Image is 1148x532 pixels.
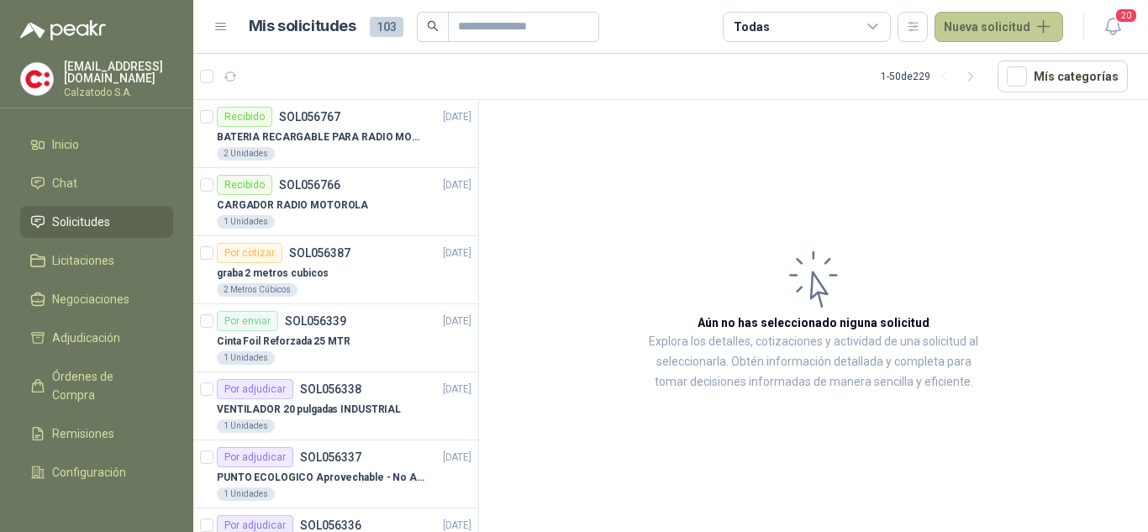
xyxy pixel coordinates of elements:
[217,198,368,213] p: CARGADOR RADIO MOTOROLA
[285,315,346,327] p: SOL056339
[998,61,1128,92] button: Mís categorías
[193,100,478,168] a: RecibidoSOL056767[DATE] BATERIA RECARGABLE PARA RADIO MOTOROLA2 Unidades
[935,12,1063,42] button: Nueva solicitud
[279,111,340,123] p: SOL056767
[217,487,275,501] div: 1 Unidades
[1098,12,1128,42] button: 20
[289,247,350,259] p: SOL056387
[193,304,478,372] a: Por enviarSOL056339[DATE] Cinta Foil Reforzada 25 MTR1 Unidades
[52,251,114,270] span: Licitaciones
[20,283,173,315] a: Negociaciones
[217,402,401,418] p: VENTILADOR 20 pulgadas INDUSTRIAL
[52,424,114,443] span: Remisiones
[217,107,272,127] div: Recibido
[217,266,329,282] p: graba 2 metros cubicos
[443,245,471,261] p: [DATE]
[279,179,340,191] p: SOL056766
[20,418,173,450] a: Remisiones
[370,17,403,37] span: 103
[217,129,426,145] p: BATERIA RECARGABLE PARA RADIO MOTOROLA
[52,290,129,308] span: Negociaciones
[734,18,769,36] div: Todas
[20,167,173,199] a: Chat
[300,451,361,463] p: SOL056337
[20,129,173,161] a: Inicio
[20,245,173,277] a: Licitaciones
[249,14,356,39] h1: Mis solicitudes
[217,334,350,350] p: Cinta Foil Reforzada 25 MTR
[217,419,275,433] div: 1 Unidades
[52,135,79,154] span: Inicio
[20,361,173,411] a: Órdenes de Compra
[443,177,471,193] p: [DATE]
[443,382,471,398] p: [DATE]
[647,332,980,392] p: Explora los detalles, cotizaciones y actividad de una solicitud al seleccionarla. Obtén informaci...
[20,322,173,354] a: Adjudicación
[1114,8,1138,24] span: 20
[217,351,275,365] div: 1 Unidades
[20,206,173,238] a: Solicitudes
[300,383,361,395] p: SOL056338
[443,109,471,125] p: [DATE]
[64,61,173,84] p: [EMAIL_ADDRESS][DOMAIN_NAME]
[217,243,282,263] div: Por cotizar
[698,313,929,332] h3: Aún no has seleccionado niguna solicitud
[217,147,275,161] div: 2 Unidades
[20,456,173,488] a: Configuración
[21,63,53,95] img: Company Logo
[217,175,272,195] div: Recibido
[300,519,361,531] p: SOL056336
[52,174,77,192] span: Chat
[64,87,173,97] p: Calzatodo S.A.
[20,20,106,40] img: Logo peakr
[217,447,293,467] div: Por adjudicar
[881,63,984,90] div: 1 - 50 de 229
[443,450,471,466] p: [DATE]
[193,168,478,236] a: RecibidoSOL056766[DATE] CARGADOR RADIO MOTOROLA1 Unidades
[443,313,471,329] p: [DATE]
[193,372,478,440] a: Por adjudicarSOL056338[DATE] VENTILADOR 20 pulgadas INDUSTRIAL1 Unidades
[52,329,120,347] span: Adjudicación
[52,213,110,231] span: Solicitudes
[217,470,426,486] p: PUNTO ECOLOGICO Aprovechable - No Aprovechable 20Litros Blanco - Negro
[217,215,275,229] div: 1 Unidades
[217,379,293,399] div: Por adjudicar
[193,236,478,304] a: Por cotizarSOL056387[DATE] graba 2 metros cubicos2 Metros Cúbicos
[52,367,157,404] span: Órdenes de Compra
[217,283,298,297] div: 2 Metros Cúbicos
[427,20,439,32] span: search
[217,311,278,331] div: Por enviar
[52,463,126,482] span: Configuración
[193,440,478,508] a: Por adjudicarSOL056337[DATE] PUNTO ECOLOGICO Aprovechable - No Aprovechable 20Litros Blanco - Neg...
